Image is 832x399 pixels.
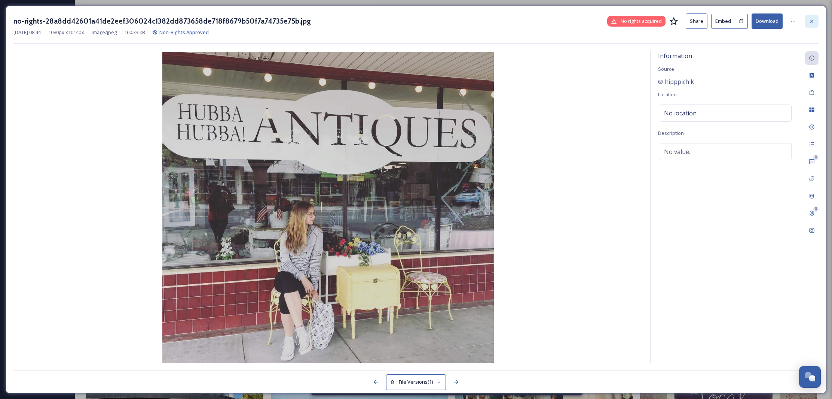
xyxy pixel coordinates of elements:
[799,366,821,388] button: Open Chat
[13,52,643,363] img: 28a8dd42601a41de2eef306024c1382dd873658de718f8679b50f7a74735e75b.jpg
[813,155,819,160] div: 0
[813,206,819,212] div: 0
[159,29,209,36] span: Non-Rights Approved
[686,13,707,29] button: Share
[658,66,674,72] span: Source
[48,29,84,36] span: 1080 px x 1014 px
[711,14,735,29] button: Embed
[664,109,697,118] span: No location
[92,29,117,36] span: image/jpeg
[658,130,684,136] span: Description
[665,77,694,86] span: hipppichik
[658,91,677,98] span: Location
[752,13,783,29] button: Download
[658,52,692,60] span: Information
[124,29,145,36] span: 160.33 kB
[621,18,662,25] span: No rights acquired
[386,374,446,390] button: File Versions(1)
[658,77,694,86] a: hipppichik
[13,16,311,27] h3: no-rights-28a8dd42601a41de2eef306024c1382dd873658de718f8679b50f7a74735e75b.jpg
[13,29,41,36] span: [DATE] 08:44
[664,147,690,156] span: No value.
